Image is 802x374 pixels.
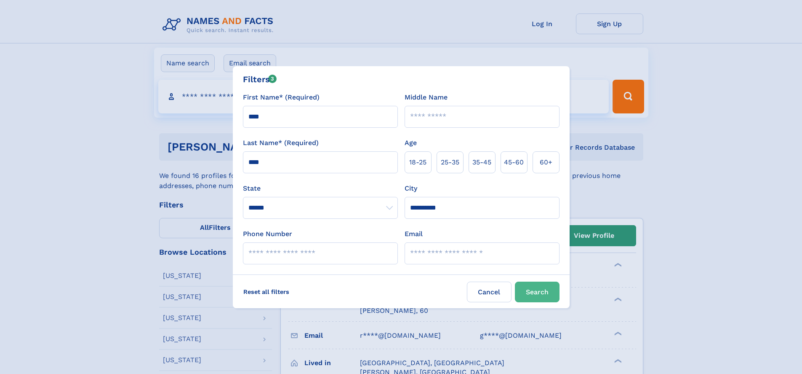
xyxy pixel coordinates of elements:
label: Middle Name [405,92,448,102]
span: 35‑45 [472,157,491,167]
label: First Name* (Required) [243,92,320,102]
label: Cancel [467,282,512,302]
span: 60+ [540,157,552,167]
label: State [243,183,398,194]
span: 18‑25 [409,157,426,167]
label: Last Name* (Required) [243,138,319,148]
button: Search [515,282,560,302]
label: Phone Number [243,229,292,239]
label: Email [405,229,423,239]
label: Age [405,138,417,148]
span: 45‑60 [504,157,524,167]
div: Filters [243,73,277,86]
span: 25‑35 [441,157,459,167]
label: City [405,183,417,194]
label: Reset all filters [238,282,295,302]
